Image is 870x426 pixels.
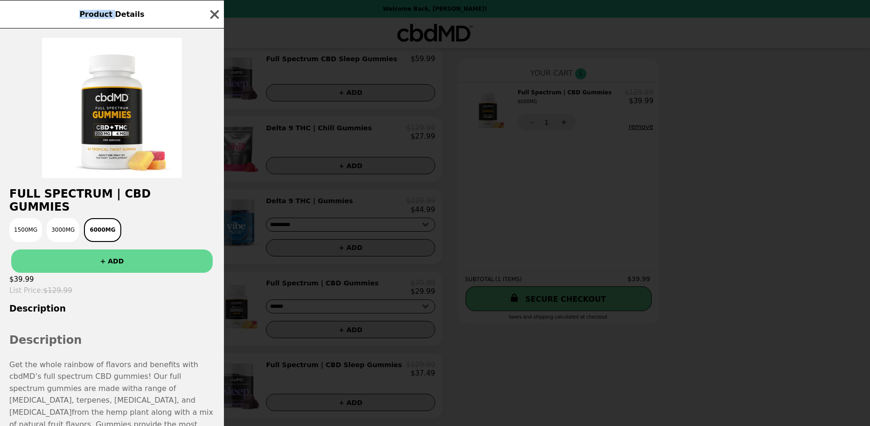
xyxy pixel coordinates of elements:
[9,384,195,417] span: a range of [MEDICAL_DATA], terpenes, [MEDICAL_DATA], and [MEDICAL_DATA]
[47,218,79,242] button: 3000MG
[79,10,144,19] span: Product Details
[11,249,213,273] button: + ADD
[9,218,42,242] button: 1500MG
[42,38,182,178] img: 6000MG
[84,218,121,242] button: 6000MG
[9,331,215,349] h2: Description
[43,286,72,295] span: $129.99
